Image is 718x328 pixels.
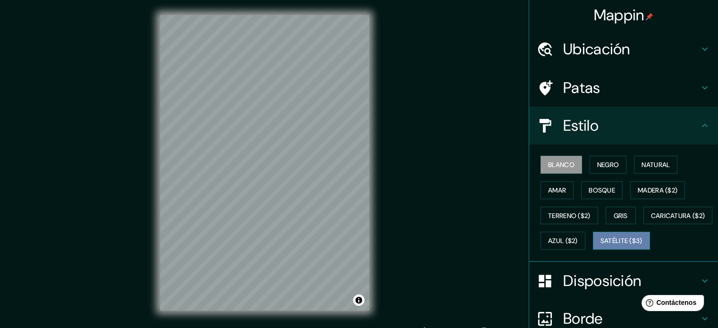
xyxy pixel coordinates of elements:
[614,211,628,220] font: Gris
[597,160,619,169] font: Negro
[634,291,708,318] iframe: Lanzador de widgets de ayuda
[589,186,615,194] font: Bosque
[600,237,642,245] font: Satélite ($3)
[581,181,623,199] button: Bosque
[563,39,630,59] font: Ubicación
[541,232,585,250] button: Azul ($2)
[529,107,718,144] div: Estilo
[594,5,644,25] font: Mappin
[634,156,677,174] button: Natural
[563,271,641,291] font: Disposición
[606,207,636,225] button: Gris
[541,207,598,225] button: Terreno ($2)
[563,78,600,98] font: Patas
[529,262,718,300] div: Disposición
[548,160,574,169] font: Blanco
[541,181,574,199] button: Amar
[638,186,677,194] font: Madera ($2)
[548,186,566,194] font: Amar
[651,211,705,220] font: Caricatura ($2)
[541,156,582,174] button: Blanco
[630,181,685,199] button: Madera ($2)
[353,294,364,306] button: Activar o desactivar atribución
[548,237,578,245] font: Azul ($2)
[642,160,670,169] font: Natural
[646,13,653,20] img: pin-icon.png
[593,232,650,250] button: Satélite ($3)
[529,30,718,68] div: Ubicación
[563,116,599,135] font: Estilo
[548,211,591,220] font: Terreno ($2)
[529,69,718,107] div: Patas
[590,156,627,174] button: Negro
[160,15,369,311] canvas: Mapa
[643,207,713,225] button: Caricatura ($2)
